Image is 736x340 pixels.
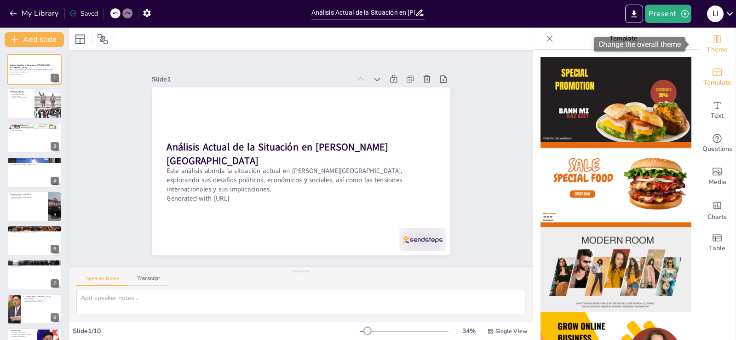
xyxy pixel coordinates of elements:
[7,225,62,256] div: 6
[10,261,59,264] p: Impacto en la Población
[10,332,34,334] p: Complejidad de la situación
[7,54,62,85] div: 1
[707,5,724,23] button: l i
[10,92,32,93] p: Control total del estado
[23,299,59,301] p: Posibles cambios en relaciones exteriores
[625,5,643,23] button: Export to PowerPoint
[69,9,98,18] div: Saved
[73,327,360,335] div: Slide 1 / 10
[699,94,736,127] div: Add text boxes
[10,128,59,130] p: Crisis alimentaria
[703,78,731,88] span: Template
[10,164,59,166] p: Falta de un sistema judicial independiente
[10,161,59,162] p: Violaciones sistemáticas
[699,28,736,61] div: Change the overall theme
[7,88,62,119] div: 2
[167,166,435,194] p: Este análisis aborda la situación actual en [PERSON_NAME][GEOGRAPHIC_DATA], explorando sus desafí...
[167,140,388,168] strong: Análisis Actual de la Situación en [PERSON_NAME][GEOGRAPHIC_DATA]
[699,127,736,160] div: Get real-time input from your audience
[51,108,59,116] div: 2
[51,313,59,322] div: 8
[702,144,732,154] span: Questions
[699,226,736,259] div: Add a table
[699,61,736,94] div: Add ready made slides
[10,126,59,128] p: Sanciones internacionales
[10,227,59,230] p: Respuesta Internacional
[10,130,59,132] p: Escasez de recursos
[540,57,691,142] img: thumb-1.png
[10,196,46,198] p: Desarrollo [PERSON_NAME] nucleares
[594,37,685,52] div: Change the overall theme
[458,327,480,335] div: 34 %
[699,193,736,226] div: Add charts and graphs
[311,6,415,19] input: Insert title
[10,231,59,232] p: Diálogos fallidos
[10,229,59,231] p: Sanciones económicas
[711,111,724,121] span: Text
[23,295,59,298] p: El Futuro de [GEOGRAPHIC_DATA]
[10,334,34,335] p: Necesidad de un enfoque coordinado
[73,32,87,46] div: Layout
[76,276,128,286] button: Speaker Notes
[7,259,62,290] div: 7
[10,69,59,74] p: Este análisis aborda la situación actual en [PERSON_NAME][GEOGRAPHIC_DATA], explorando sus desafí...
[7,294,62,324] div: 8
[10,158,59,161] p: Derechos Humanos
[51,211,59,219] div: 5
[10,64,51,69] strong: Análisis Actual de la Situación en [PERSON_NAME][GEOGRAPHIC_DATA]
[51,177,59,185] div: 4
[707,6,724,22] div: l i
[707,45,728,55] span: Theme
[51,74,59,82] div: 1
[97,34,108,45] span: Position
[10,198,46,200] p: Alianzas estratégicas
[128,276,169,286] button: Transcript
[540,142,691,227] img: thumb-2.png
[10,93,32,97] p: Consolidación del poder de [PERSON_NAME]
[10,195,46,196] p: Relaciones tensas
[709,243,725,254] span: Table
[7,123,62,153] div: 3
[10,192,46,195] p: Tensiones Internacionales
[5,32,64,47] button: Add slide
[707,212,727,222] span: Charts
[10,265,59,266] p: Inseguridad alimentaria
[23,297,59,299] p: Incerteza política
[10,266,59,268] p: Represión política
[557,28,690,50] p: Template
[51,142,59,150] div: 3
[10,124,59,127] p: Situación Económica
[540,227,691,312] img: thumb-3.png
[10,232,59,234] p: Condena a violaciones de derechos humanos
[10,263,59,265] p: Pobreza extrema
[10,162,59,164] p: Aislamiento internacional
[152,75,351,84] div: Slide 1
[167,194,435,203] p: Generated with [URL]
[7,157,62,187] div: 4
[51,245,59,253] div: 6
[495,328,527,335] span: Single View
[645,5,691,23] button: Present
[708,177,726,187] span: Media
[7,6,63,21] button: My Library
[699,160,736,193] div: Add images, graphics, shapes or video
[10,74,59,75] p: Generated with [URL]
[23,300,59,302] p: Necesidad de medidas efectivas
[10,335,34,337] p: Colaboración internacional
[7,191,62,222] div: 5
[51,279,59,288] div: 7
[10,329,34,332] p: Conclusiones
[10,90,32,92] p: Contexto Político
[10,97,32,98] p: Tensiones internas y externas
